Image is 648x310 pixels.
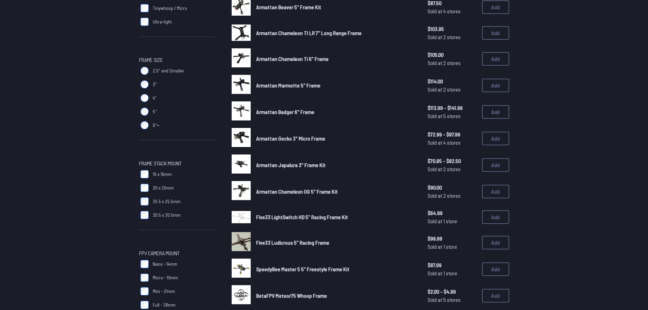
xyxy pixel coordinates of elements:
[256,265,417,273] a: SpeedyBee Master 5 5" Freestyle Frame Kit
[140,287,149,295] input: Mini - 21mm
[232,75,251,96] a: image
[256,30,362,36] span: Armattan Chameleon TI LR 7" Long Range Frame
[256,82,320,88] span: Armattan Marmotte 5" Frame
[256,3,417,11] a: Armattan Beaver 5" Frame Kit
[140,108,149,116] input: 5"
[482,289,509,303] button: Add
[153,108,157,115] span: 5"
[482,185,509,198] button: Add
[153,212,181,218] span: 30.5 x 30.5mm
[256,213,417,221] a: Five33 LightSwitch HD 5" Racing Frame Kit
[428,130,477,138] span: $72.99 - $97.99
[428,288,477,296] span: $2.00 - $4.99
[232,101,251,123] a: image
[256,109,314,115] span: Armattan Badger 6" Frame
[256,161,417,169] a: Armattan Japalura 3" Frame Kit
[256,134,417,143] a: Armattan Gecko 3" Micro Frame
[256,292,417,300] a: BetaFPV Meteor75 Whoop Frame
[428,157,477,165] span: $70.85 - $82.50
[256,266,349,272] span: SpeedyBee Master 5 5" Freestyle Frame Kit
[232,181,251,200] img: image
[428,261,477,269] span: $87.99
[232,285,251,306] a: image
[256,162,326,168] span: Armattan Japalura 3" Frame Kit
[232,23,251,43] a: image
[256,108,417,116] a: Armattan Badger 6" Frame
[232,259,251,280] a: image
[232,285,251,304] img: image
[232,25,251,41] img: image
[232,211,251,223] img: image
[482,79,509,92] button: Add
[232,208,251,227] a: image
[482,132,509,145] button: Add
[140,80,149,88] input: 3"
[139,159,182,167] span: Frame Stack Mount
[153,261,177,267] span: Nano - 14mm
[428,192,477,200] span: Sold at 2 stores
[232,48,251,67] img: image
[428,138,477,147] span: Sold at 4 stores
[428,183,477,192] span: $90.00
[256,239,417,247] a: Five33 Ludicrous 5" Racing Frame
[153,18,172,25] span: Ultra-light
[153,171,172,178] span: 16 x 16mm
[428,25,477,33] span: $103.95
[482,105,509,119] button: Add
[256,135,325,142] span: Armattan Gecko 3" Micro Frame
[153,274,178,281] span: Micro - 19mm
[232,232,251,253] a: image
[232,48,251,69] a: image
[139,56,163,64] span: Frame Size
[428,77,477,85] span: $114.00
[232,128,251,149] a: image
[153,81,157,88] span: 3"
[140,18,149,26] input: Ultra-light
[428,7,477,15] span: Sold at 4 stores
[428,217,477,225] span: Sold at 1 store
[153,198,181,205] span: 25.5 x 25.5mm
[153,184,174,191] span: 20 x 20mm
[256,55,417,63] a: Armattan Chameleon Ti 6" Frame
[232,154,251,174] img: image
[153,122,159,129] span: 6"+
[428,296,477,304] span: Sold at 5 stores
[482,210,509,224] button: Add
[428,269,477,277] span: Sold at 1 store
[139,249,180,257] span: FPV Camera Mount
[140,184,149,192] input: 20 x 20mm
[140,121,149,129] input: 6"+
[232,154,251,176] a: image
[482,26,509,40] button: Add
[140,4,149,12] input: Tinywhoop / Micro
[428,59,477,67] span: Sold at 2 stores
[256,292,327,299] span: BetaFPV Meteor75 Whoop Frame
[232,128,251,147] img: image
[140,301,149,309] input: Full - 28mm
[140,197,149,206] input: 25.5 x 25.5mm
[153,5,187,12] span: Tinywhoop / Micro
[482,0,509,14] button: Add
[256,188,338,195] span: Armattan Chameleon OG 5" Frame Kit
[232,75,251,94] img: image
[153,301,176,308] span: Full - 28mm
[140,67,149,75] input: 2.5" and Smaller
[153,67,184,74] span: 2.5" and Smaller
[428,209,477,217] span: $64.99
[482,52,509,66] button: Add
[140,274,149,282] input: Micro - 19mm
[428,165,477,173] span: Sold at 2 stores
[232,181,251,202] a: image
[482,262,509,276] button: Add
[232,259,251,278] img: image
[140,211,149,219] input: 30.5 x 30.5mm
[140,94,149,102] input: 4"
[140,260,149,268] input: Nano - 14mm
[256,187,417,196] a: Armattan Chameleon OG 5" Frame Kit
[140,170,149,178] input: 16 x 16mm
[232,101,251,120] img: image
[428,104,477,112] span: $113.99 - $141.99
[256,29,417,37] a: Armattan Chameleon TI LR 7" Long Range Frame
[482,236,509,249] button: Add
[232,232,251,251] img: image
